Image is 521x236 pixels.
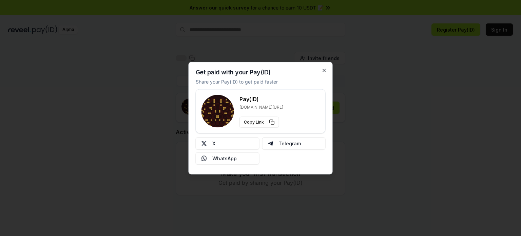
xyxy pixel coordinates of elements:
h2: Get paid with your Pay(ID) [196,69,271,75]
p: Share your Pay(ID) to get paid faster [196,78,278,85]
button: Copy Link [239,116,279,127]
button: Telegram [262,137,326,149]
img: Whatsapp [201,156,207,161]
p: [DOMAIN_NAME][URL] [239,104,283,110]
img: Telegram [268,141,273,146]
button: WhatsApp [196,152,259,164]
h3: Pay(ID) [239,95,283,103]
button: X [196,137,259,149]
img: X [201,141,207,146]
